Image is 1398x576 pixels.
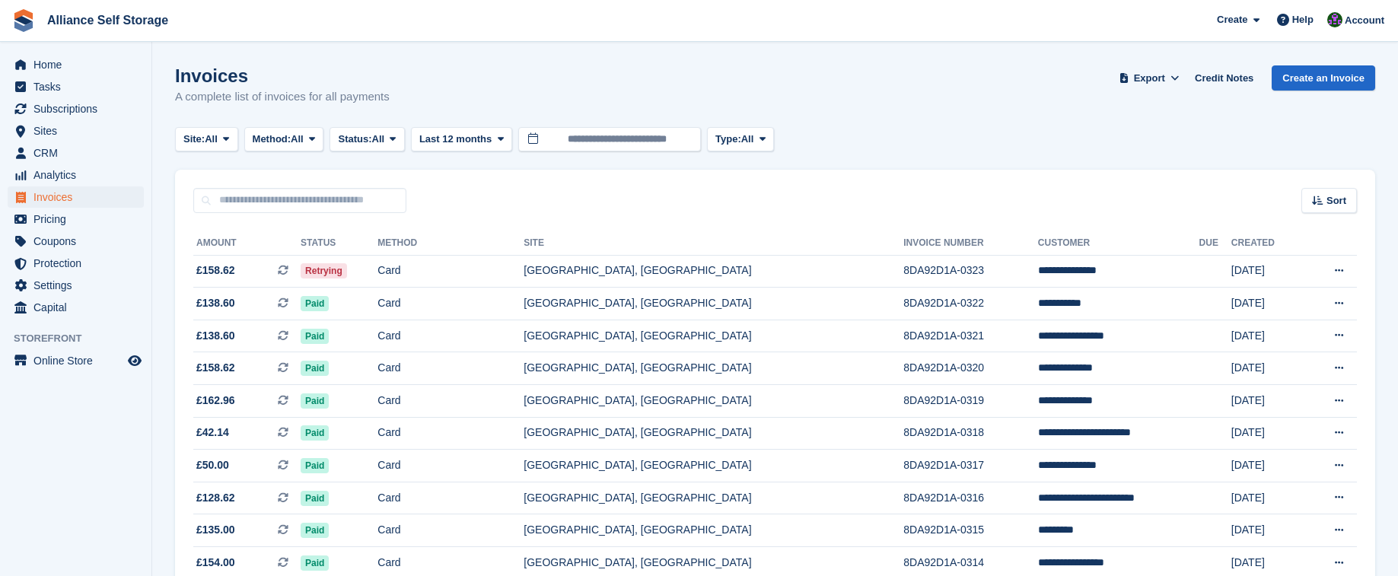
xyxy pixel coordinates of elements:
span: Online Store [33,350,125,371]
td: [GEOGRAPHIC_DATA], [GEOGRAPHIC_DATA] [524,417,903,450]
a: Credit Notes [1189,65,1259,91]
span: Subscriptions [33,98,125,119]
td: Card [377,450,524,482]
td: Card [377,255,524,288]
button: Export [1116,65,1183,91]
span: Paid [301,458,329,473]
span: Method: [253,132,291,147]
span: £42.14 [196,425,229,441]
img: stora-icon-8386f47178a22dfd0bd8f6a31ec36ba5ce8667c1dd55bd0f319d3a0aa187defe.svg [12,9,35,32]
span: £162.96 [196,393,235,409]
a: menu [8,275,144,296]
span: Last 12 months [419,132,492,147]
span: Invoices [33,186,125,208]
span: Retrying [301,263,347,278]
span: Storefront [14,331,151,346]
a: menu [8,350,144,371]
th: Status [301,231,377,256]
td: Card [377,417,524,450]
td: [DATE] [1231,514,1304,547]
td: 8DA92D1A-0321 [903,320,1038,352]
span: Create [1217,12,1247,27]
span: Paid [301,329,329,344]
span: Account [1345,13,1384,28]
td: [GEOGRAPHIC_DATA], [GEOGRAPHIC_DATA] [524,385,903,418]
span: Settings [33,275,125,296]
p: A complete list of invoices for all payments [175,88,390,106]
span: Sites [33,120,125,142]
th: Amount [193,231,301,256]
td: [DATE] [1231,320,1304,352]
th: Customer [1038,231,1199,256]
a: Alliance Self Storage [41,8,174,33]
th: Invoice Number [903,231,1038,256]
span: £158.62 [196,360,235,376]
button: Type: All [707,127,774,152]
td: [DATE] [1231,288,1304,320]
td: Card [377,288,524,320]
a: menu [8,253,144,274]
span: All [205,132,218,147]
td: 8DA92D1A-0316 [903,482,1038,514]
button: Method: All [244,127,324,152]
a: menu [8,297,144,318]
span: £128.62 [196,490,235,506]
a: menu [8,120,144,142]
span: £138.60 [196,328,235,344]
span: Paid [301,425,329,441]
td: Card [377,385,524,418]
span: Home [33,54,125,75]
a: Create an Invoice [1272,65,1375,91]
span: Pricing [33,208,125,230]
th: Due [1199,231,1231,256]
span: £135.00 [196,522,235,538]
span: Protection [33,253,125,274]
span: Paid [301,491,329,506]
span: Analytics [33,164,125,186]
td: Card [377,352,524,385]
td: [GEOGRAPHIC_DATA], [GEOGRAPHIC_DATA] [524,255,903,288]
span: £50.00 [196,457,229,473]
td: [GEOGRAPHIC_DATA], [GEOGRAPHIC_DATA] [524,320,903,352]
a: menu [8,186,144,208]
span: Type: [715,132,741,147]
span: Coupons [33,231,125,252]
th: Created [1231,231,1304,256]
span: Sort [1326,193,1346,208]
span: Status: [338,132,371,147]
span: £138.60 [196,295,235,311]
td: Card [377,482,524,514]
span: Capital [33,297,125,318]
td: [DATE] [1231,385,1304,418]
span: Paid [301,555,329,571]
th: Site [524,231,903,256]
th: Method [377,231,524,256]
span: Paid [301,393,329,409]
td: 8DA92D1A-0319 [903,385,1038,418]
td: 8DA92D1A-0320 [903,352,1038,385]
a: menu [8,208,144,230]
td: Card [377,320,524,352]
span: All [741,132,754,147]
td: 8DA92D1A-0315 [903,514,1038,547]
span: Site: [183,132,205,147]
a: menu [8,76,144,97]
td: [GEOGRAPHIC_DATA], [GEOGRAPHIC_DATA] [524,288,903,320]
a: Preview store [126,352,144,370]
td: [DATE] [1231,450,1304,482]
td: [GEOGRAPHIC_DATA], [GEOGRAPHIC_DATA] [524,514,903,547]
span: Paid [301,361,329,376]
button: Site: All [175,127,238,152]
a: menu [8,231,144,252]
td: [DATE] [1231,482,1304,514]
a: menu [8,142,144,164]
td: [GEOGRAPHIC_DATA], [GEOGRAPHIC_DATA] [524,352,903,385]
span: £154.00 [196,555,235,571]
td: [DATE] [1231,352,1304,385]
td: [DATE] [1231,417,1304,450]
span: Tasks [33,76,125,97]
td: Card [377,514,524,547]
span: Export [1134,71,1165,86]
span: Paid [301,523,329,538]
span: Paid [301,296,329,311]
